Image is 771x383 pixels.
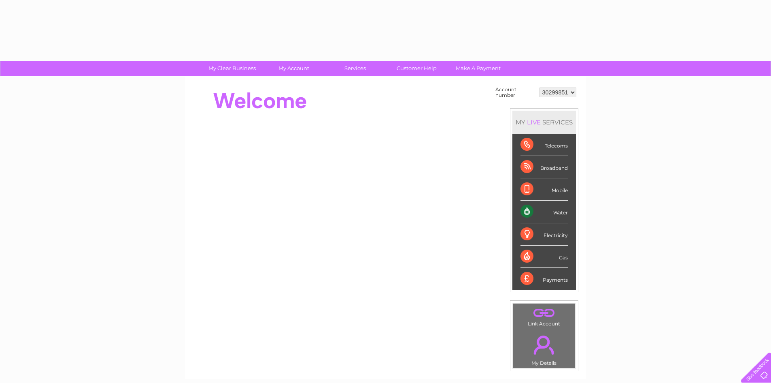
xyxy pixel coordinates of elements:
a: Make A Payment [445,61,512,76]
div: LIVE [525,118,542,126]
a: . [515,331,573,359]
div: Telecoms [520,134,568,156]
div: Payments [520,268,568,290]
td: Account number [493,85,537,100]
div: Mobile [520,178,568,201]
div: Water [520,201,568,223]
td: Link Account [513,303,576,329]
a: Customer Help [383,61,450,76]
a: My Account [260,61,327,76]
a: . [515,306,573,320]
a: Services [322,61,389,76]
div: Electricity [520,223,568,246]
div: Gas [520,246,568,268]
div: MY SERVICES [512,111,576,134]
a: My Clear Business [199,61,265,76]
td: My Details [513,329,576,368]
div: Broadband [520,156,568,178]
